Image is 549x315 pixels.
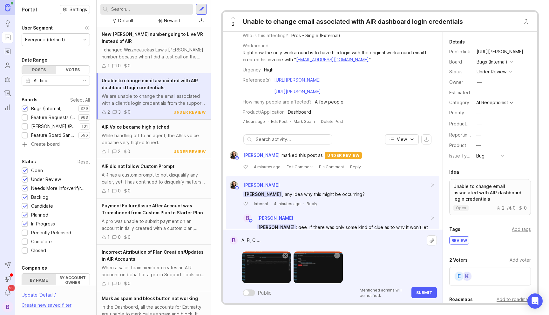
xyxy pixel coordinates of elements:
div: Update ' Default ' [22,292,56,302]
div: 1 [107,280,110,287]
div: Status [22,158,36,165]
div: 0 [118,234,121,241]
div: Pin Comment [319,164,344,170]
div: Select All [70,98,90,102]
div: 0 [128,187,131,194]
img: Ysabelle Eugenio [230,181,238,189]
button: Settings [60,5,90,14]
div: Recently Released [31,229,71,236]
div: · [268,119,268,124]
div: Status [449,68,471,75]
div: Right now the only workaround is to have him login with the original workaround email I created h... [243,49,435,63]
label: Reporting Team [449,132,483,137]
div: — [477,120,482,127]
button: export comments [421,134,431,144]
a: Ideas [2,18,13,29]
p: 379 [80,106,88,111]
div: — [476,131,481,138]
a: New [PERSON_NAME] number going to Live VR instead of AIRI changed Wiszneauckas Law's [PERSON_NAME... [97,27,211,73]
div: Reset [78,160,90,164]
a: Roadmaps [2,46,13,57]
div: Pros - Single (External) [291,32,340,39]
div: Edit Post [271,119,288,124]
div: · [290,119,291,124]
img: https://canny-assets.io/images/4eb912ec8dda0b0419815c721052017f.png [242,251,291,283]
div: Internal [254,201,268,206]
input: Search... [111,6,190,13]
div: Bugs (Internal) [31,105,62,112]
p: 963 [80,115,88,120]
div: Dashboard [288,109,311,116]
div: 1 [107,187,110,194]
span: AIR did not follow Custom Prompt [102,164,174,169]
a: Changelog [2,88,13,99]
div: While handling off to an agent, the AIR's voice became very high-pitched. [102,132,206,146]
div: Reply [307,201,317,206]
div: 2 [496,206,505,210]
span: [PERSON_NAME] [243,191,282,197]
span: marked this post as [281,152,323,159]
div: K [462,271,472,281]
p: 596 [80,133,88,138]
div: Backlog [31,194,48,201]
a: [URL][PERSON_NAME] [274,77,321,83]
div: 0 [518,206,527,210]
div: Open [31,167,43,174]
span: [PERSON_NAME] [257,225,296,230]
button: B [2,301,13,312]
div: Public link [449,48,471,55]
div: Default [118,17,133,24]
p: Mentioned admins will be notified. [360,287,408,298]
div: · [315,164,316,170]
label: By account owner [56,274,90,286]
div: Complete [31,238,52,245]
div: All time [34,77,49,84]
div: 0 [128,109,131,116]
button: View [385,134,419,144]
div: Reference(s) [243,77,271,84]
div: 2 Voters [449,256,468,264]
p: 101 [82,124,88,129]
div: Under Review [31,176,61,183]
div: review [450,237,469,244]
span: View [397,136,407,143]
div: 1 [107,62,110,69]
span: Settings [70,6,87,13]
div: · [347,164,348,170]
img: Canny Home [5,4,10,11]
span: Submit [416,290,432,295]
button: Send to Autopilot [2,259,13,271]
div: Closed [31,247,46,254]
a: Unable to change email associated with AIR dashboard login credentialsWe are unable to change the... [97,73,211,120]
div: Details [449,38,465,46]
span: AIR Voice became high pitched [102,124,169,130]
div: When a sales team member creates an AIR account on behalf of a pro in Support Tools and selects t... [102,264,206,278]
img: https://canny-assets.io/images/0c7d931cbe123e9a445345033f1a387f.png [294,251,342,283]
div: In Progress [31,220,55,227]
div: 0 [118,187,121,194]
span: New [PERSON_NAME] number going to Live VR instead of AIR [102,31,203,44]
a: Unable to change email associated with AIR dashboard login credentialsopen200 [449,179,531,215]
div: Workaround [243,42,268,49]
div: under review [173,110,206,115]
span: 4 minutes ago [254,164,281,170]
a: 7 hours ago [243,119,265,124]
div: · [283,164,284,170]
div: 0 [128,280,131,287]
div: A pro was unable to submit payment on an account initially created with a custom plan, which was ... [102,218,206,232]
svg: toggle icon [79,78,90,83]
div: B [243,214,252,222]
a: AIR Voice became high pitchedWhile handling off to an agent, the AIR's voice became very high-pit... [97,120,211,159]
p: open [456,205,466,211]
div: Candidate [31,203,53,210]
div: 1 [107,234,110,241]
a: Payment Failure/Issue After Account was Transitioned from Custom Plan to Starter PlanA pro was un... [97,198,211,245]
a: [URL][PERSON_NAME] [274,89,321,94]
div: Idea [449,168,459,176]
div: · [303,201,304,206]
span: Incorrect Attribution of Plan Creation/Updates in AIR Accounts [102,249,204,262]
div: Bugs (Internal) [477,58,507,65]
div: Everyone (default) [25,36,65,43]
div: AIR has a custom prompt to not disqualify any caller, yet it has continued to disqualify matters ... [102,171,206,185]
a: [EMAIL_ADDRESS][DOMAIN_NAME] [296,57,369,62]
